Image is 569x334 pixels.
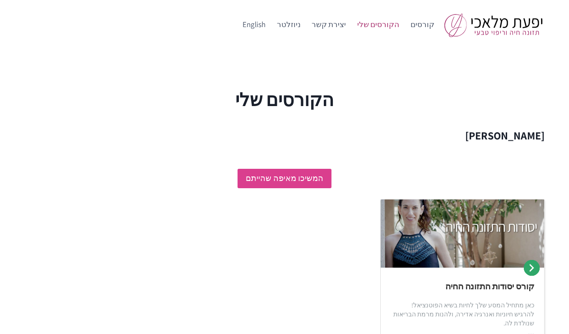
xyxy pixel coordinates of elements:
h3: [PERSON_NAME] [24,127,545,144]
img: yifat_logo41_he.png [444,13,545,37]
nav: Primary [237,14,440,36]
a: הקורסים שלי [352,14,405,36]
a: קורס יסודות התזונה החיה [445,280,534,292]
img: קורס יסודות התזונה החיה [381,199,544,268]
a: קורסים [405,14,440,36]
a: יצירת קשר [306,14,352,36]
h1: הקורסים שלי [24,86,545,113]
a: המשיכו מאיפה שהייתם [238,169,331,188]
p: כאן מתחיל המסע שלך לחיות בשיא הפוטנציאל! להרגיש חיוניות ואנרגיה אדירה, ולהנות מרמת הבריאות שנולדת... [391,301,534,328]
a: English [237,14,271,36]
a: ניוזלטר [271,14,307,36]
